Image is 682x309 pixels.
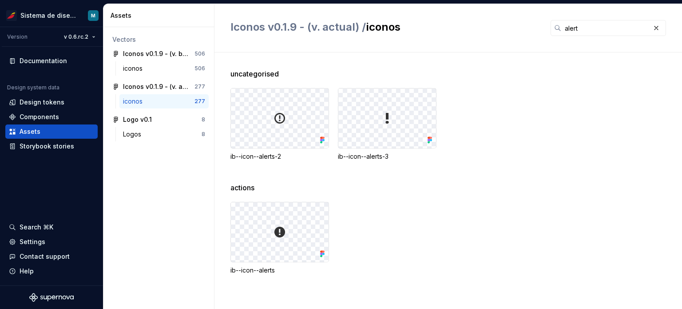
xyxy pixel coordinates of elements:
a: Logos8 [119,127,209,141]
a: Settings [5,235,98,249]
span: Iconos v0.1.9 - (v. actual) / [230,20,366,33]
div: Logo v0.1 [123,115,152,124]
div: Design system data [7,84,59,91]
div: iconos [123,64,146,73]
a: Iconos v0.1.9 - (v. actual)277 [109,80,209,94]
button: Help [5,264,98,278]
div: Help [20,267,34,276]
div: 277 [194,98,205,105]
div: Components [20,112,59,121]
div: Assets [20,127,40,136]
div: Version [7,33,28,40]
svg: Supernova Logo [29,293,74,302]
div: 506 [194,65,205,72]
div: Settings [20,237,45,246]
h2: iconos [230,20,540,34]
div: 8 [202,116,205,123]
button: Sistema de diseño IberiaM [2,6,101,25]
span: uncategorised [230,68,279,79]
div: ib--icon--alerts [230,266,329,275]
button: Contact support [5,249,98,264]
button: Search ⌘K [5,220,98,234]
div: Logos [123,130,145,139]
div: Iconos v0.1.9 - (v. actual) [123,82,189,91]
a: Design tokens [5,95,98,109]
div: Contact support [20,252,70,261]
span: v 0.6.rc.2 [64,33,88,40]
div: 506 [194,50,205,57]
button: v 0.6.rc.2 [60,31,99,43]
a: Documentation [5,54,98,68]
div: Storybook stories [20,142,74,151]
div: Iconos v0.1.9 - (v. beta) [123,49,189,58]
div: Documentation [20,56,67,65]
span: actions [230,182,254,193]
div: M [91,12,95,19]
a: iconos506 [119,61,209,76]
div: 277 [194,83,205,90]
div: Assets [111,11,210,20]
div: iconos [123,97,146,106]
a: Iconos v0.1.9 - (v. beta)506 [109,47,209,61]
a: iconos277 [119,94,209,108]
div: Search ⌘K [20,223,53,232]
div: 8 [202,131,205,138]
a: Logo v0.18 [109,112,209,127]
a: Assets [5,124,98,139]
input: Search in assets... [561,20,650,36]
div: Vectors [112,35,205,44]
div: Design tokens [20,98,64,107]
div: ib--icon--alerts-2 [230,152,329,161]
img: 55604660-494d-44a9-beb2-692398e9940a.png [6,10,17,21]
div: Sistema de diseño Iberia [20,11,77,20]
a: Components [5,110,98,124]
a: Storybook stories [5,139,98,153]
div: ib--icon--alerts-3 [338,152,436,161]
